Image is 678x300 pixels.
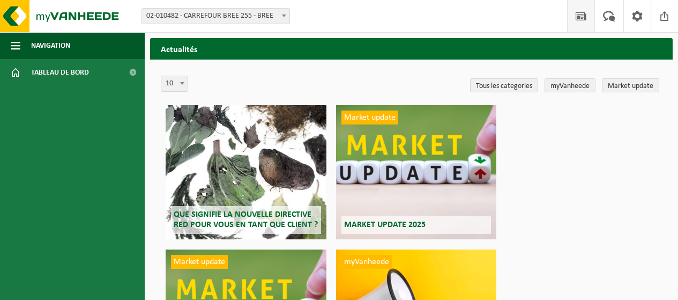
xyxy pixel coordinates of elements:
[141,8,290,24] span: 02-010482 - CARREFOUR BREE 255 - BREE
[166,105,326,239] a: Que signifie la nouvelle directive RED pour vous en tant que client ?
[602,78,659,92] a: Market update
[341,111,398,125] span: Market update
[470,78,538,92] a: Tous les categories
[336,105,496,239] a: Market update Market update 2025
[31,59,89,86] span: Tableau de bord
[161,76,188,91] span: 10
[31,32,70,59] span: Navigation
[545,78,595,92] a: myVanheede
[344,221,426,229] span: Market update 2025
[174,210,318,229] span: Que signifie la nouvelle directive RED pour vous en tant que client ?
[150,38,673,59] h2: Actualités
[171,255,228,269] span: Market update
[341,255,392,269] span: myVanheede
[161,76,188,92] span: 10
[142,9,289,24] span: 02-010482 - CARREFOUR BREE 255 - BREE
